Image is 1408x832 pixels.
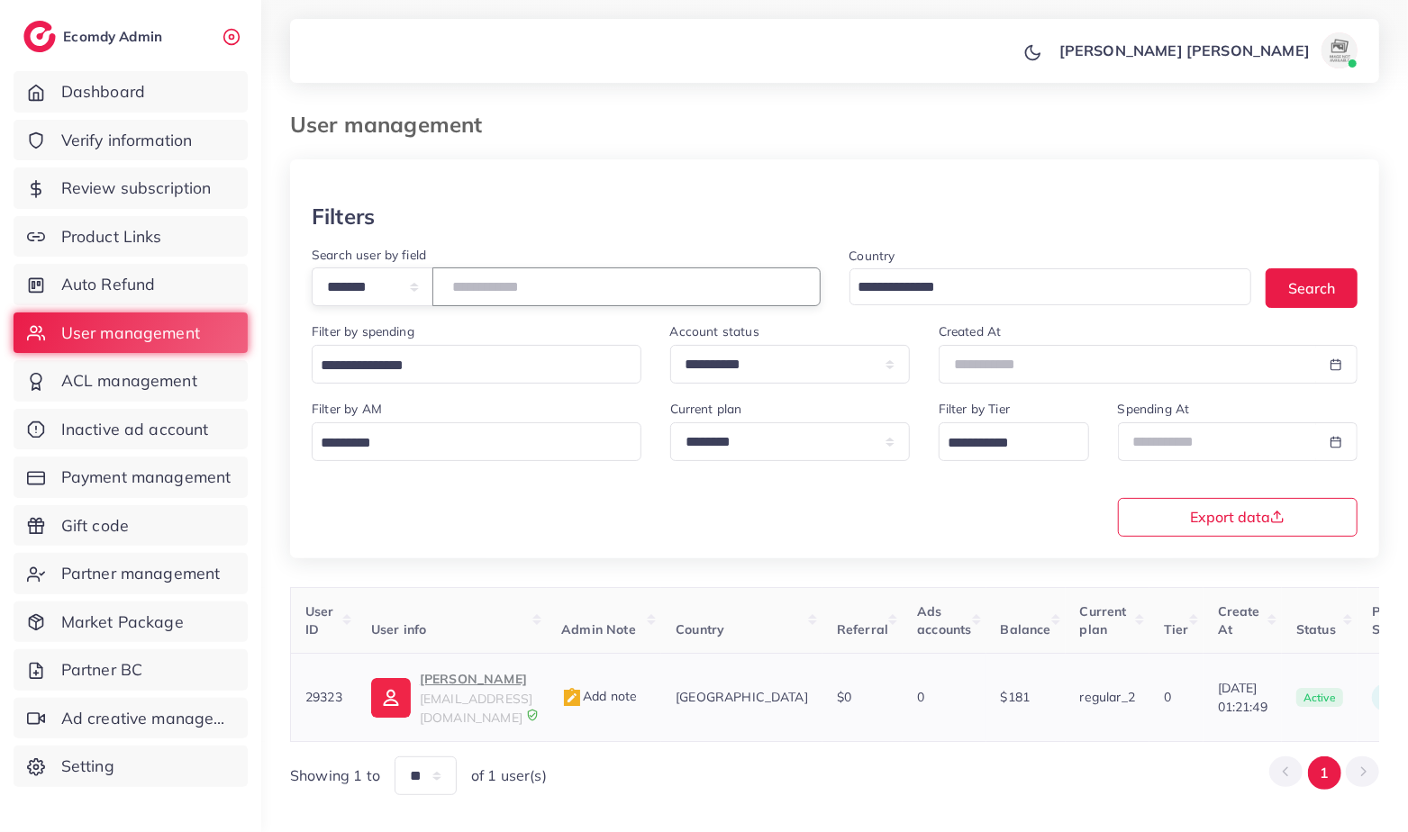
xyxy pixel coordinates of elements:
a: Partner management [14,553,248,594]
span: [EMAIL_ADDRESS][DOMAIN_NAME] [420,691,532,725]
a: Dashboard [14,71,248,113]
a: Market Package [14,601,248,643]
label: Created At [939,322,1002,340]
a: ACL management [14,360,248,402]
span: 29323 [305,689,342,705]
a: Review subscription [14,167,248,209]
input: Search for option [941,430,1066,457]
h3: Filters [312,203,375,230]
span: Setting [61,755,114,778]
span: Dashboard [61,80,145,104]
span: Create At [1218,603,1260,638]
span: Status [1296,621,1336,638]
button: Export data [1118,498,1358,537]
span: Partner management [61,562,221,585]
a: Auto Refund [14,264,248,305]
span: Ad creative management [61,707,234,730]
button: Go to page 1 [1308,756,1341,790]
a: Inactive ad account [14,409,248,450]
a: Ad creative management [14,698,248,739]
span: Market Package [61,610,184,634]
span: of 1 user(s) [471,765,547,786]
img: logo [23,21,56,52]
span: Review subscription [61,176,212,200]
span: 0 [1164,689,1171,705]
a: [PERSON_NAME] [PERSON_NAME]avatar [1049,32,1365,68]
a: Payment management [14,457,248,498]
span: Country [676,621,724,638]
span: [DATE] 01:21:49 [1218,679,1267,716]
img: 9CAL8B2pu8EFxCJHYAAAAldEVYdGRhdGU6Y3JlYXRlADIwMjItMTItMDlUMDQ6NTg6MzkrMDA6MDBXSlgLAAAAJXRFWHRkYXR... [526,709,539,721]
h2: Ecomdy Admin [63,28,167,45]
span: $181 [1001,689,1031,705]
span: regular_2 [1080,689,1135,705]
label: Current plan [670,400,742,418]
a: [PERSON_NAME][EMAIL_ADDRESS][DOMAIN_NAME] [371,668,532,727]
span: Ads accounts [917,603,971,638]
label: Spending At [1118,400,1190,418]
img: admin_note.cdd0b510.svg [561,687,583,709]
span: Referral [837,621,888,638]
span: Partner BC [61,658,143,682]
div: Search for option [849,268,1252,305]
span: Current plan [1080,603,1127,638]
a: Verify information [14,120,248,161]
span: Showing 1 to [290,765,380,786]
div: Search for option [312,345,641,384]
span: active [1296,688,1343,708]
span: User info [371,621,426,638]
ul: Pagination [1269,756,1379,790]
label: Search user by field [312,246,426,264]
span: Product Links [61,225,162,249]
label: Filter by Tier [939,400,1010,418]
input: Search for option [852,274,1229,302]
a: User management [14,312,248,354]
a: Setting [14,746,248,787]
div: Search for option [312,422,641,461]
button: Search [1266,268,1358,307]
span: Balance [1001,621,1051,638]
a: Product Links [14,216,248,258]
span: $0 [837,689,851,705]
label: Account status [670,322,759,340]
input: Search for option [314,430,618,457]
span: Auto Refund [61,273,156,296]
img: avatar [1322,32,1358,68]
input: Search for option [314,352,618,380]
a: Partner BC [14,649,248,691]
img: ic-user-info.36bf1079.svg [371,678,411,718]
span: [GEOGRAPHIC_DATA] [676,689,808,705]
span: ACL management [61,369,197,393]
span: Payment management [61,466,232,489]
p: [PERSON_NAME] [420,668,532,690]
span: Verify information [61,129,193,152]
a: Gift code [14,505,248,547]
span: Inactive ad account [61,418,209,441]
label: Filter by AM [312,400,382,418]
span: User ID [305,603,334,638]
label: Filter by spending [312,322,414,340]
span: Export data [1190,510,1285,524]
p: [PERSON_NAME] [PERSON_NAME] [1059,40,1310,61]
h3: User management [290,112,496,138]
span: Gift code [61,514,129,538]
label: Country [849,247,895,265]
span: Add note [561,688,637,704]
span: Tier [1164,621,1189,638]
div: Search for option [939,422,1089,461]
span: Admin Note [561,621,636,638]
span: 0 [917,689,924,705]
a: logoEcomdy Admin [23,21,167,52]
span: User management [61,321,200,345]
